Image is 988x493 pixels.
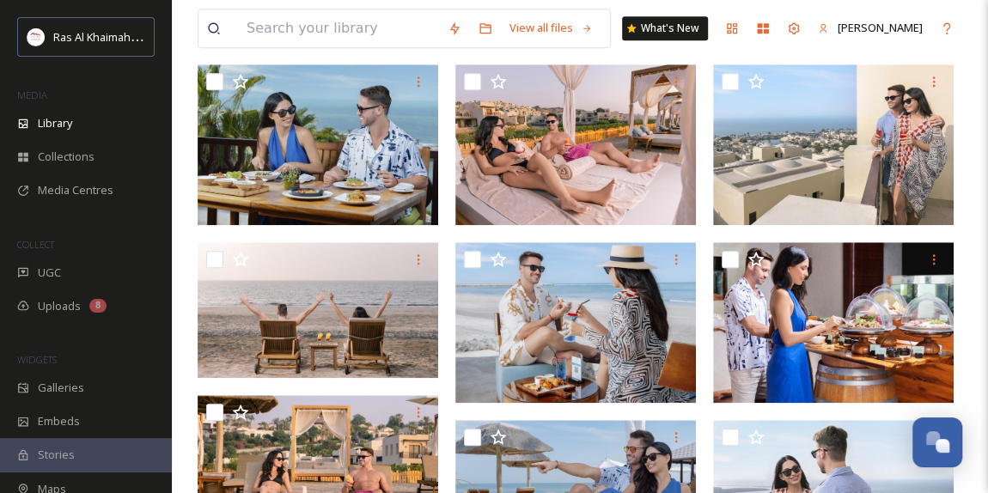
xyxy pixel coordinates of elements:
span: [PERSON_NAME] [838,20,923,35]
a: View all files [501,11,601,45]
img: Cove Rotana (14).jpeg [198,64,438,225]
span: Galleries [38,380,84,396]
img: Cove Rotana (9).jpg [713,242,954,403]
span: Stories [38,447,75,463]
button: Open Chat [912,417,962,467]
span: Collections [38,149,95,165]
input: Search your library [238,9,439,47]
span: COLLECT [17,238,54,251]
span: Embeds [38,413,80,429]
img: Cove Rotana (13).jpeg [713,64,954,225]
img: Logo_RAKTDA_RGB-01.png [27,28,45,46]
span: UGC [38,265,61,281]
span: MEDIA [17,88,47,101]
span: Ras Al Khaimah Tourism Development Authority [53,28,296,45]
a: What's New [622,16,708,40]
span: WIDGETS [17,353,57,366]
span: Media Centres [38,182,113,198]
span: Uploads [38,298,81,314]
img: Cove Rotana (10).jpg [198,242,438,378]
a: [PERSON_NAME] [809,11,931,45]
img: Cove Rotana (12).jpeg [455,242,696,403]
span: Library [38,115,72,131]
img: Cove Rotana (11).jpg [455,64,696,225]
div: 8 [89,299,107,313]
